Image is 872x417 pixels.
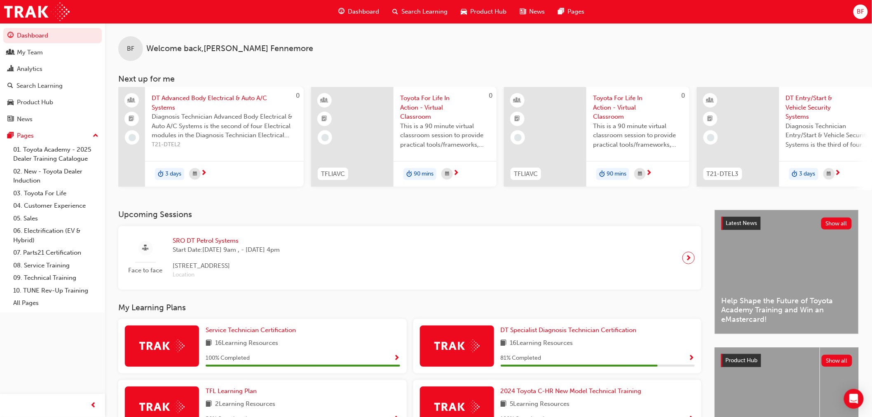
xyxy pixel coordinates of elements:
[17,131,34,141] div: Pages
[501,326,640,335] a: DT Specialist Diagnosis Technician Certification
[682,92,685,99] span: 0
[386,3,455,20] a: search-iconSearch Learning
[853,5,868,19] button: BF
[206,326,299,335] a: Service Technician Certification
[322,95,328,106] span: learningResourceType_INSTRUCTOR_LED-icon
[402,7,448,16] span: Search Learning
[339,7,345,17] span: guage-icon
[414,169,434,179] span: 90 mins
[143,243,149,253] span: sessionType_FACE_TO_FACE-icon
[173,245,280,255] span: Start Date: [DATE] 9am , - [DATE] 4pm
[7,32,14,40] span: guage-icon
[607,169,626,179] span: 90 mins
[125,266,166,275] span: Face to face
[118,303,701,312] h3: My Learning Plans
[530,7,545,16] span: News
[489,92,492,99] span: 0
[173,236,280,246] span: SRO DT Petrol Systems
[118,210,701,219] h3: Upcoming Sessions
[129,114,135,124] span: booktick-icon
[504,87,689,187] a: 0TFLIAVCToyota For Life In Action - Virtual ClassroomThis is a 90 minute virtual classroom sessio...
[501,338,507,349] span: book-icon
[158,169,164,180] span: duration-icon
[708,95,713,106] span: learningResourceType_INSTRUCTOR_LED-icon
[206,399,212,410] span: book-icon
[10,272,102,284] a: 09. Technical Training
[3,28,102,43] a: Dashboard
[515,95,520,106] span: learningResourceType_INSTRUCTOR_LED-icon
[453,170,459,177] span: next-icon
[201,170,207,177] span: next-icon
[118,87,304,187] a: 0DT Advanced Body Electrical & Auto A/C SystemsDiagnosis Technician Advanced Body Electrical & Au...
[822,355,853,367] button: Show all
[394,353,400,363] button: Show Progress
[332,3,386,20] a: guage-iconDashboard
[206,387,257,395] span: TFL Learning Plan
[593,122,683,150] span: This is a 90 minute virtual classroom session to provide practical tools/frameworks, behaviours a...
[17,64,42,74] div: Analytics
[715,210,859,334] a: Latest NewsShow allHelp Shape the Future of Toyota Academy Training and Win an eMastercard!
[857,7,864,16] span: BF
[722,296,852,324] span: Help Shape the Future of Toyota Academy Training and Win an eMastercard!
[10,165,102,187] a: 02. New - Toyota Dealer Induction
[146,44,313,54] span: Welcome back , [PERSON_NAME] Fennemore
[206,387,260,396] a: TFL Learning Plan
[827,169,831,179] span: calendar-icon
[206,354,250,363] span: 100 % Completed
[835,170,841,177] span: next-icon
[139,340,185,352] img: Trak
[129,134,136,141] span: learningRecordVerb_NONE-icon
[129,95,135,106] span: people-icon
[7,82,13,90] span: search-icon
[455,3,513,20] a: car-iconProduct Hub
[311,87,497,187] a: 0TFLIAVCToyota For Life In Action - Virtual ClassroomThis is a 90 minute virtual classroom sessio...
[206,326,296,334] span: Service Technician Certification
[434,340,480,352] img: Trak
[321,134,329,141] span: learningRecordVerb_NONE-icon
[7,132,14,140] span: pages-icon
[599,169,605,180] span: duration-icon
[568,7,585,16] span: Pages
[3,128,102,143] button: Pages
[501,354,541,363] span: 81 % Completed
[10,284,102,297] a: 10. TUNE Rev-Up Training
[471,7,507,16] span: Product Hub
[400,122,490,150] span: This is a 90 minute virtual classroom session to provide practical tools/frameworks, behaviours a...
[501,387,642,395] span: 2024 Toyota C-HR New Model Technical Training
[152,112,297,140] span: Diagnosis Technician Advanced Body Electrical & Auto A/C Systems is the second of four Electrical...
[726,220,757,227] span: Latest News
[792,169,798,180] span: duration-icon
[17,48,43,57] div: My Team
[510,399,570,410] span: 5 Learning Resources
[173,261,280,271] span: [STREET_ADDRESS]
[215,399,275,410] span: 2 Learning Resources
[139,401,185,413] img: Trak
[215,338,278,349] span: 16 Learning Resources
[646,170,652,177] span: next-icon
[726,357,758,364] span: Product Hub
[3,78,102,94] a: Search Learning
[10,225,102,246] a: 06. Electrification (EV & Hybrid)
[165,169,181,179] span: 3 days
[799,169,816,179] span: 3 days
[520,7,526,17] span: news-icon
[93,131,98,141] span: up-icon
[152,140,297,150] span: T21-DTEL2
[501,326,637,334] span: DT Specialist Diagnosis Technician Certification
[296,92,300,99] span: 0
[7,116,14,123] span: news-icon
[10,187,102,200] a: 03. Toyota For Life
[461,7,467,17] span: car-icon
[91,401,97,411] span: prev-icon
[393,7,398,17] span: search-icon
[638,169,642,179] span: calendar-icon
[193,169,197,179] span: calendar-icon
[689,355,695,362] span: Show Progress
[406,169,412,180] span: duration-icon
[3,61,102,77] a: Analytics
[515,114,520,124] span: booktick-icon
[400,94,490,122] span: Toyota For Life In Action - Virtual Classroom
[593,94,683,122] span: Toyota For Life In Action - Virtual Classroom
[125,233,695,283] a: Face to faceSRO DT Petrol SystemsStart Date:[DATE] 9am , - [DATE] 4pm[STREET_ADDRESS]Location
